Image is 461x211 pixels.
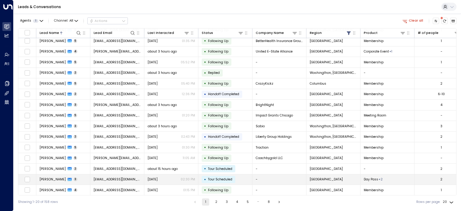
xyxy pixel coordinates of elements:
div: • [204,143,206,151]
span: Andrew Paparella [40,145,66,150]
span: Tour Scheduled [208,167,232,171]
span: Membership [364,145,384,150]
span: Following Up [208,124,228,128]
a: Leads & Conversations [18,4,61,9]
button: Clear all [401,18,425,24]
span: Membership [364,60,384,65]
span: United E-State Alliance [256,49,293,54]
td: - [252,57,306,68]
span: Following Up [208,156,228,160]
span: Following Up [208,60,228,65]
div: 1 [441,60,442,65]
span: alexpeterson.022@gmail.com [94,92,141,96]
span: Yesterday [148,113,158,118]
div: Lead Email [94,30,112,36]
span: Membership [364,134,384,139]
span: 3 [74,124,78,128]
td: - [252,68,306,78]
div: Product [364,30,378,36]
span: Toggle select row [24,59,30,65]
div: Company Name [256,30,298,36]
div: # of people [418,30,438,36]
div: Status [202,30,244,36]
span: Impact Grants Chicago [256,113,293,118]
div: Status [202,30,213,36]
span: Pittsburgh [310,177,343,182]
button: Go to page 4 [234,198,241,206]
span: Sabio [256,124,265,128]
div: - [441,156,442,160]
span: arwool@comcast.net [94,71,141,75]
div: 2 [440,134,442,139]
span: 5 [74,82,77,86]
td: - [252,174,306,185]
span: Toggle select row [24,102,30,108]
span: Washingthon, DC [310,124,357,128]
p: 01:15 PM [183,188,195,192]
span: Angie Perez [40,167,66,171]
span: about 3 hours ago [148,49,177,54]
div: 1 [441,145,442,150]
span: Sep 26, 2025 [148,145,158,150]
span: Chicago [310,39,343,43]
span: Following Up [208,103,228,107]
span: Chicago [310,145,343,150]
span: Chicago [310,92,343,96]
div: 4 [441,103,442,107]
span: Toggle select row [24,81,30,86]
div: Product [364,30,406,36]
span: 4 [74,188,78,192]
span: tonystimes345@gmail.com [94,177,141,182]
div: Company Name [256,30,284,36]
div: • [204,112,206,119]
td: - [252,185,306,195]
span: amoosa@sabio.inc [94,124,141,128]
div: Button group with a nested menu [87,17,128,25]
span: Handoff Completed [208,134,239,139]
div: Region [310,30,322,36]
span: janice.briggs@relationinsurance.com [94,49,141,54]
div: Last Interacted [148,30,174,36]
span: Membership [364,92,384,96]
div: 2 [440,81,442,86]
button: Go to page 2 [212,198,220,206]
div: Meeting Room,Membership [378,177,383,182]
span: alex.dobrinov@brightnightpower.com [94,103,141,107]
div: • [204,165,206,173]
div: • [204,176,206,183]
div: 1 [441,188,442,192]
span: 5 [74,39,77,43]
span: Toggle select all [24,30,30,35]
button: page 1 [202,198,209,206]
span: andreapaparella23@gmail.com [94,145,141,150]
span: about 15 hours ago [148,167,178,171]
p: 11:05 AM [183,156,195,160]
nav: pagination navigation [191,198,283,206]
span: Anthony Carrillo [40,188,66,192]
span: Membership [364,103,384,107]
span: 1 [33,19,38,23]
span: Tractian [256,145,269,150]
span: Corporate Event [364,49,389,54]
button: Customize [433,18,439,24]
td: - [252,164,306,174]
button: Go to page 3 [223,198,230,206]
button: Actions [87,17,128,25]
span: Following Up [208,49,228,54]
span: Toggle select row [24,155,30,161]
button: Go to next page [276,198,283,206]
span: Channel: [52,18,80,24]
span: 5 [74,156,77,160]
button: Agents1 [18,18,45,24]
span: Salt Lake City [310,156,343,160]
span: asyperek@impactgrantschicago.org [94,113,141,118]
span: Membership [364,39,384,43]
div: … [255,198,262,206]
span: Aimee Woolery [40,71,66,75]
div: • [204,186,206,194]
span: Alex Noble [40,81,66,86]
div: • [204,58,206,66]
div: Showing 1-20 of 158 rows [18,200,58,204]
span: Sep 24, 2025 [148,134,158,139]
div: Meeting Room [389,49,392,54]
